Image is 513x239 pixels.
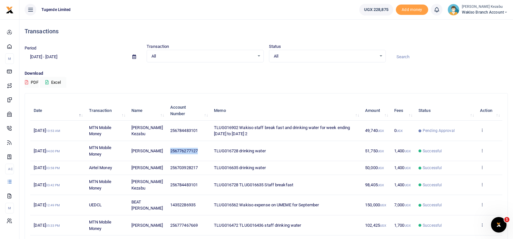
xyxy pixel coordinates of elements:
[269,43,281,50] label: Status
[391,101,415,121] th: Fees: activate to sort column ascending
[34,148,60,153] span: [DATE]
[365,165,384,170] span: 50,000
[423,148,442,154] span: Successful
[378,149,384,153] small: UGX
[504,217,509,222] span: 1
[462,9,508,15] span: Wakiso branch account
[5,53,14,64] li: M
[25,70,508,77] p: Download
[25,51,127,62] input: select period
[170,128,198,133] span: 256784483101
[131,165,163,170] span: [PERSON_NAME]
[131,179,163,190] span: [PERSON_NAME] Kezabu
[131,200,163,211] span: BEAT [PERSON_NAME]
[39,7,73,13] span: Tugende Limited
[214,202,319,207] span: TLUG016562 Wakiso expense on UMEME for September
[34,182,60,187] span: [DATE]
[423,223,442,228] span: Successful
[365,148,384,153] span: 51,750
[394,165,411,170] span: 1,400
[423,202,442,208] span: Successful
[396,7,428,12] a: Add money
[210,101,362,121] th: Memo: activate to sort column ascending
[5,164,14,174] li: Ac
[214,182,293,187] span: TLUG016728 TLUG016635 Staff breakfast
[405,166,411,170] small: UGX
[46,183,60,187] small: 03:42 PM
[170,182,198,187] span: 256784483101
[25,77,39,88] button: PDF
[170,223,198,228] span: 256777467669
[131,125,163,136] span: [PERSON_NAME] Kezabu
[30,101,85,121] th: Date: activate to sort column descending
[214,223,301,228] span: TLUG016472 TLUG016436 staff drinking water
[364,6,388,13] span: UGX 228,875
[394,223,411,228] span: 1,700
[396,129,403,133] small: UGX
[170,148,198,153] span: 256776277127
[448,4,459,16] img: profile-user
[462,4,508,10] small: [PERSON_NAME] Kezabu
[46,129,61,133] small: 10:53 AM
[380,224,386,227] small: UGX
[167,101,210,121] th: Account Number: activate to sort column ascending
[378,129,384,133] small: UGX
[362,101,391,121] th: Amount: activate to sort column ascending
[423,165,442,171] span: Successful
[423,182,442,188] span: Successful
[274,53,376,60] span: All
[147,43,169,50] label: Transaction
[394,128,403,133] span: 0
[365,202,386,207] span: 150,000
[214,125,350,136] span: TLUG016902 Wakiso staff break fast and drinking water for week ending [DATE] to [DATE] 2
[6,6,14,14] img: logo-small
[396,5,428,15] li: Toup your wallet
[405,149,411,153] small: UGX
[214,148,266,153] span: TLUG016728 drinking water
[394,202,411,207] span: 7,000
[5,203,14,213] li: M
[491,217,507,233] iframe: Intercom live chat
[89,202,102,207] span: UEDCL
[359,4,393,16] a: UGX 228,875
[34,128,60,133] span: [DATE]
[394,148,411,153] span: 1,400
[405,224,411,227] small: UGX
[89,179,112,190] span: MTN Mobile Money
[89,145,112,157] span: MTN Mobile Money
[34,202,60,207] span: [DATE]
[46,224,60,227] small: 05:33 PM
[476,101,502,121] th: Action: activate to sort column ascending
[25,45,37,51] label: Period
[378,183,384,187] small: UGX
[365,182,384,187] span: 98,405
[131,148,163,153] span: [PERSON_NAME]
[40,77,66,88] button: Excel
[89,165,112,170] span: Airtel Money
[357,4,396,16] li: Wallet ballance
[394,182,411,187] span: 1,400
[151,53,254,60] span: All
[89,220,112,231] span: MTN Mobile Money
[170,202,195,207] span: 14352286935
[448,4,508,16] a: profile-user [PERSON_NAME] Kezabu Wakiso branch account
[89,125,112,136] span: MTN Mobile Money
[396,5,428,15] span: Add money
[46,149,60,153] small: 04:00 PM
[380,203,386,207] small: UGX
[34,223,60,228] span: [DATE]
[34,165,60,170] span: [DATE]
[423,128,455,134] span: Pending Approval
[131,223,163,228] span: [PERSON_NAME]
[25,28,508,35] h4: Transactions
[85,101,128,121] th: Transaction: activate to sort column ascending
[405,183,411,187] small: UGX
[128,101,167,121] th: Name: activate to sort column ascending
[365,128,384,133] span: 49,740
[378,166,384,170] small: UGX
[214,165,266,170] span: TLUG016635 drinking water
[46,166,60,170] small: 03:58 PM
[365,223,386,228] span: 102,425
[170,165,198,170] span: 256703928217
[405,203,411,207] small: UGX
